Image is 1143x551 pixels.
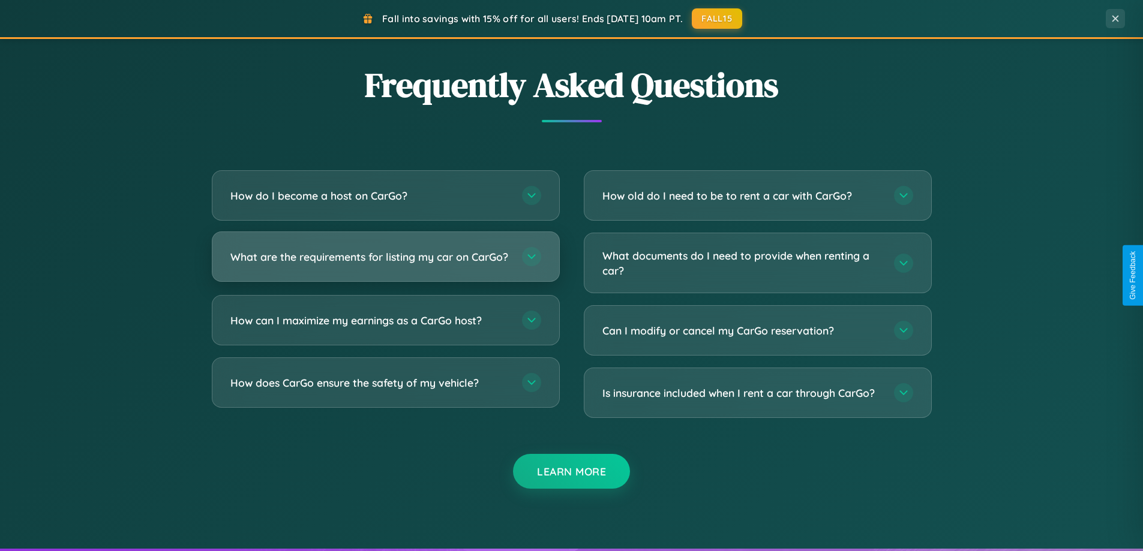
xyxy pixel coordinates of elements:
[602,188,882,203] h3: How old do I need to be to rent a car with CarGo?
[230,188,510,203] h3: How do I become a host on CarGo?
[230,313,510,328] h3: How can I maximize my earnings as a CarGo host?
[513,454,630,489] button: Learn More
[602,323,882,338] h3: Can I modify or cancel my CarGo reservation?
[230,375,510,390] h3: How does CarGo ensure the safety of my vehicle?
[692,8,742,29] button: FALL15
[230,249,510,264] h3: What are the requirements for listing my car on CarGo?
[602,248,882,278] h3: What documents do I need to provide when renting a car?
[602,386,882,401] h3: Is insurance included when I rent a car through CarGo?
[382,13,683,25] span: Fall into savings with 15% off for all users! Ends [DATE] 10am PT.
[1129,251,1137,300] div: Give Feedback
[212,62,932,108] h2: Frequently Asked Questions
